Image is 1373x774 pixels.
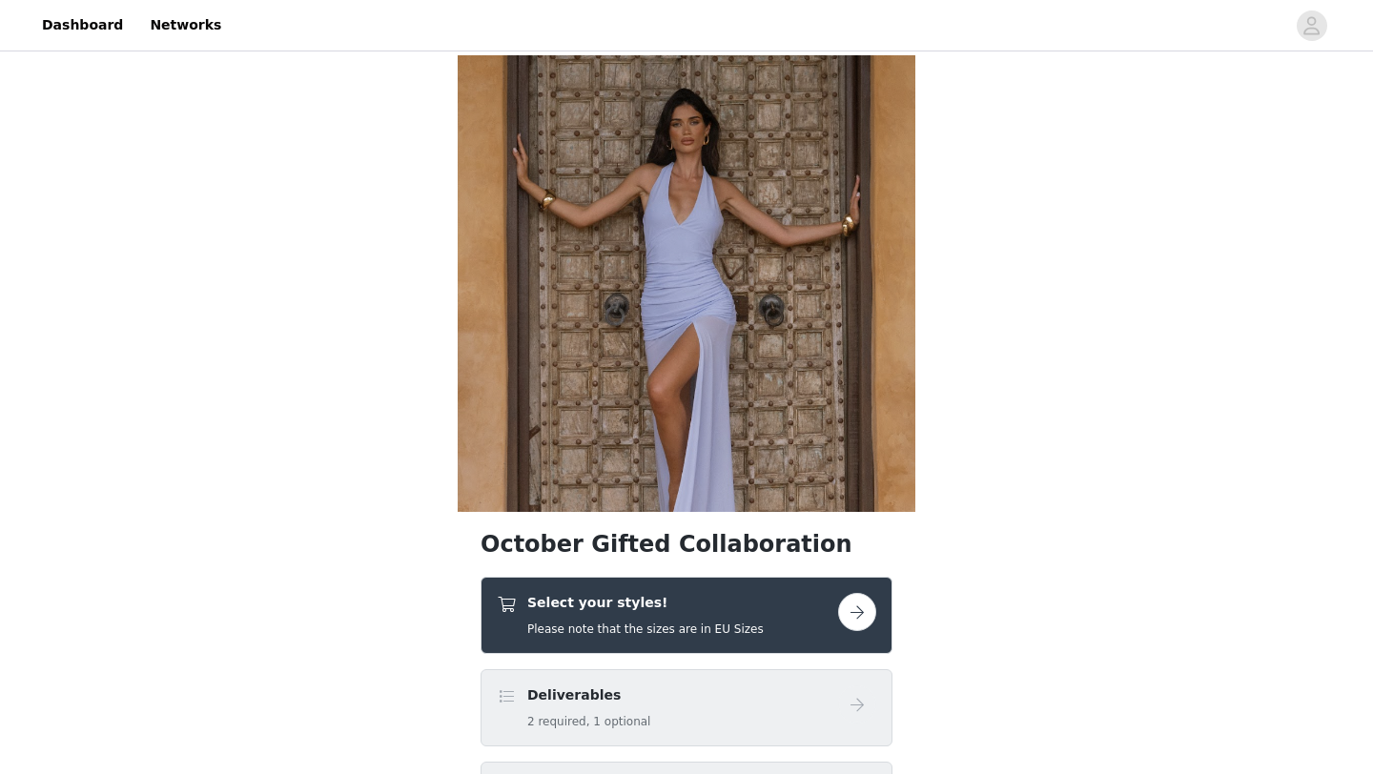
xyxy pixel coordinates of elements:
h5: Please note that the sizes are in EU Sizes [527,621,764,638]
h1: October Gifted Collaboration [481,527,892,561]
a: Dashboard [31,4,134,47]
h5: 2 required, 1 optional [527,713,650,730]
h4: Deliverables [527,685,650,705]
div: Deliverables [481,669,892,746]
a: Networks [138,4,233,47]
div: avatar [1302,10,1321,41]
div: Select your styles! [481,577,892,654]
h4: Select your styles! [527,593,764,613]
img: campaign image [458,55,915,512]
